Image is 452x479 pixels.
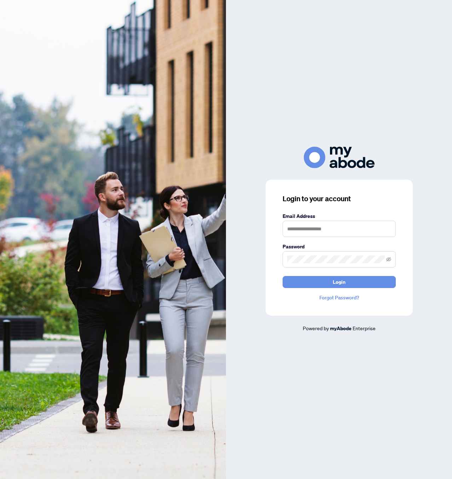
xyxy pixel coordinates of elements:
span: Powered by [303,325,329,331]
a: Forgot Password? [283,294,396,302]
a: myAbode [330,325,352,332]
label: Email Address [283,212,396,220]
span: eye-invisible [386,257,391,262]
span: Enterprise [353,325,376,331]
label: Password [283,243,396,250]
button: Login [283,276,396,288]
img: ma-logo [304,147,375,168]
h3: Login to your account [283,194,396,204]
span: Login [333,276,346,288]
